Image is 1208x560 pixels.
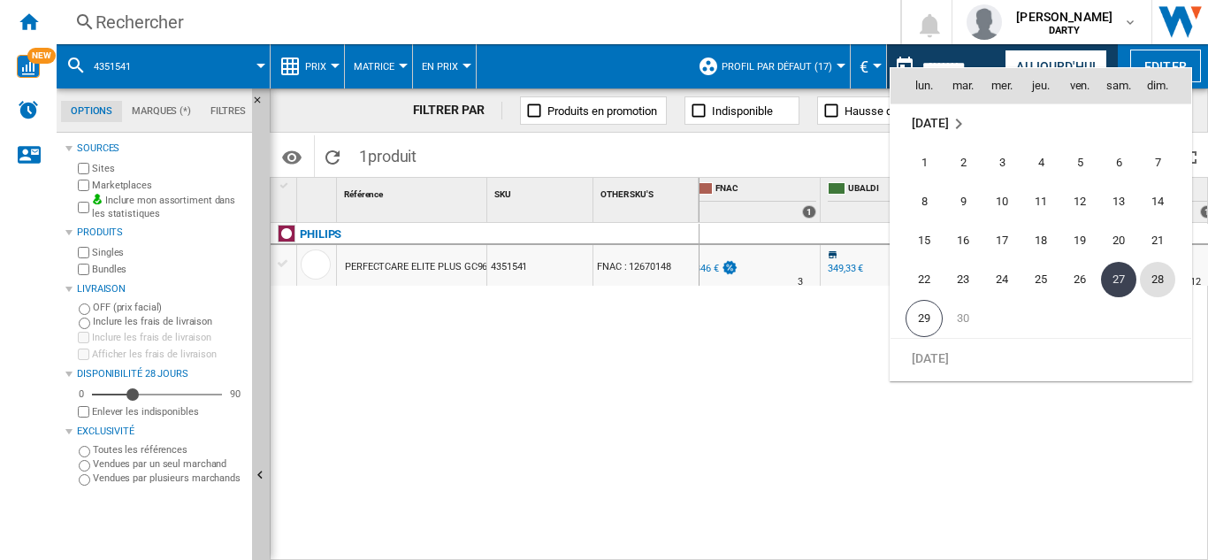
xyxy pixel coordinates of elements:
span: 20 [1101,223,1136,258]
span: 16 [945,223,981,258]
td: Wednesday September 17 2025 [982,221,1021,260]
td: Monday September 15 2025 [891,221,944,260]
span: 4 [1023,145,1059,180]
td: Sunday September 21 2025 [1138,221,1191,260]
span: 12 [1062,184,1097,219]
span: 1 [906,145,942,180]
td: Tuesday September 2 2025 [944,143,982,182]
span: 9 [945,184,981,219]
td: Monday September 1 2025 [891,143,944,182]
span: 3 [984,145,1020,180]
td: September 2025 [891,104,1191,143]
span: 29 [906,300,943,337]
span: 22 [906,262,942,297]
span: 8 [906,184,942,219]
td: Wednesday September 3 2025 [982,143,1021,182]
td: Thursday September 18 2025 [1021,221,1060,260]
span: 5 [1062,145,1097,180]
span: 2 [945,145,981,180]
td: Thursday September 11 2025 [1021,182,1060,221]
tr: Week 2 [891,182,1191,221]
td: Friday September 26 2025 [1060,260,1099,299]
tr: Week 4 [891,260,1191,299]
tr: Week 1 [891,143,1191,182]
td: Wednesday September 24 2025 [982,260,1021,299]
td: Monday September 29 2025 [891,299,944,339]
th: mer. [982,68,1021,104]
td: Saturday September 13 2025 [1099,182,1138,221]
th: mar. [944,68,982,104]
span: 11 [1023,184,1059,219]
td: Sunday September 7 2025 [1138,143,1191,182]
span: 15 [906,223,942,258]
td: Saturday September 6 2025 [1099,143,1138,182]
td: Wednesday September 10 2025 [982,182,1021,221]
span: 18 [1023,223,1059,258]
span: 6 [1101,145,1136,180]
td: Tuesday September 9 2025 [944,182,982,221]
td: Friday September 5 2025 [1060,143,1099,182]
tr: Week undefined [891,104,1191,143]
span: 21 [1140,223,1175,258]
th: jeu. [1021,68,1060,104]
td: Tuesday September 30 2025 [944,299,982,339]
td: Thursday September 4 2025 [1021,143,1060,182]
tr: Week undefined [891,338,1191,378]
span: 13 [1101,184,1136,219]
tr: Week 5 [891,299,1191,339]
td: Monday September 8 2025 [891,182,944,221]
span: 26 [1062,262,1097,297]
th: dim. [1138,68,1191,104]
span: [DATE] [912,350,948,364]
td: Monday September 22 2025 [891,260,944,299]
span: 10 [984,184,1020,219]
span: 27 [1101,262,1136,297]
span: 14 [1140,184,1175,219]
span: 24 [984,262,1020,297]
td: Tuesday September 16 2025 [944,221,982,260]
tr: Week 3 [891,221,1191,260]
span: 7 [1140,145,1175,180]
td: Tuesday September 23 2025 [944,260,982,299]
span: 17 [984,223,1020,258]
td: Sunday September 28 2025 [1138,260,1191,299]
span: 28 [1140,262,1175,297]
td: Sunday September 14 2025 [1138,182,1191,221]
md-calendar: Calendar [891,68,1191,380]
span: 23 [945,262,981,297]
th: ven. [1060,68,1099,104]
span: [DATE] [912,116,948,130]
span: 19 [1062,223,1097,258]
td: Saturday September 27 2025 [1099,260,1138,299]
td: Thursday September 25 2025 [1021,260,1060,299]
th: lun. [891,68,944,104]
th: sam. [1099,68,1138,104]
td: Friday September 12 2025 [1060,182,1099,221]
td: Friday September 19 2025 [1060,221,1099,260]
td: Saturday September 20 2025 [1099,221,1138,260]
span: 25 [1023,262,1059,297]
